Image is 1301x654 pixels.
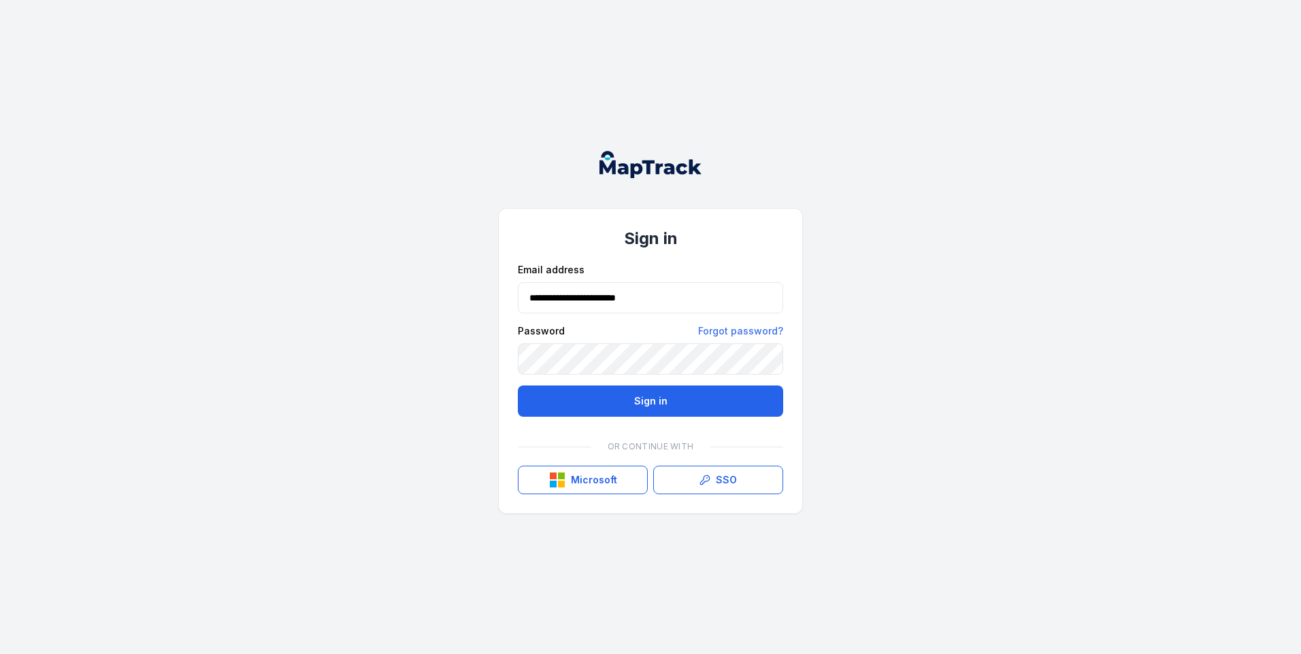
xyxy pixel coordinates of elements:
div: Or continue with [518,433,783,460]
a: Forgot password? [698,324,783,338]
button: Sign in [518,385,783,417]
button: Microsoft [518,466,648,494]
h1: Sign in [518,228,783,249]
label: Email address [518,263,584,277]
label: Password [518,324,565,338]
a: SSO [653,466,783,494]
nav: Global [578,151,723,178]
